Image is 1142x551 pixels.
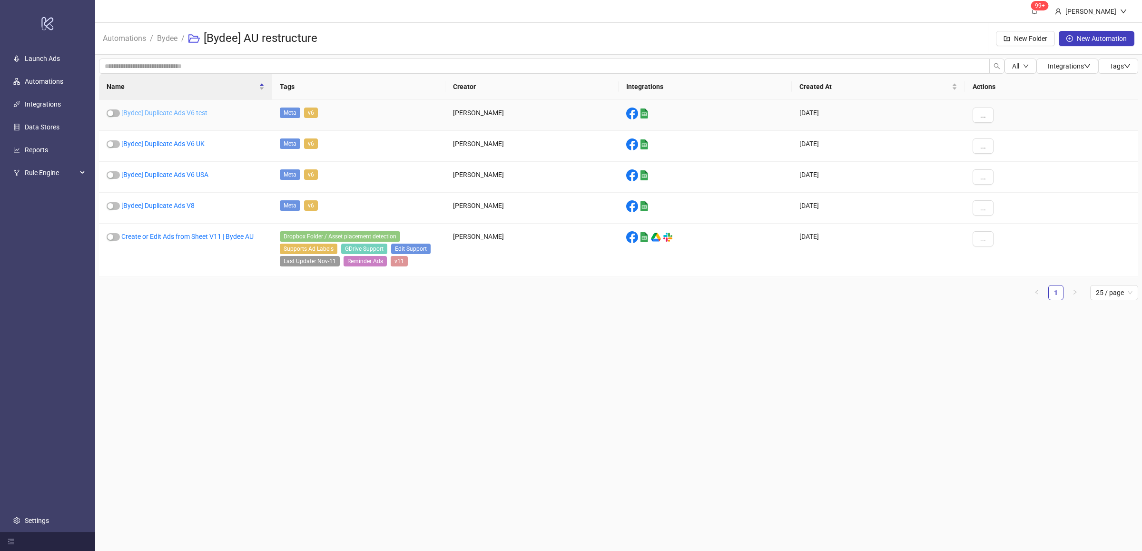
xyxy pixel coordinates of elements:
button: left [1029,285,1044,300]
span: Rule Engine [25,163,77,182]
span: folder-add [1004,35,1010,42]
div: [DATE] [792,162,965,193]
span: search [994,63,1000,69]
div: Page Size [1090,285,1138,300]
span: New Folder [1014,35,1047,42]
button: ... [973,200,994,216]
span: v6 [304,200,318,211]
span: Tags [1110,62,1131,70]
a: [Bydee] Duplicate Ads V6 test [121,109,207,117]
span: ... [980,173,986,181]
a: Bydee [155,32,179,43]
li: Next Page [1067,285,1083,300]
th: Tags [272,74,445,100]
sup: 1642 [1031,1,1049,10]
span: Supports Ad Labels [280,244,337,254]
th: Integrations [619,74,792,100]
span: Meta [280,108,300,118]
a: Settings [25,517,49,524]
h3: [Bydee] AU restructure [204,31,317,46]
span: plus-circle [1066,35,1073,42]
span: Last Update: Nov-11 [280,256,340,266]
span: down [1084,63,1091,69]
th: Creator [445,74,619,100]
div: [PERSON_NAME] [445,224,619,276]
span: Created At [799,81,950,92]
a: Automations [25,78,63,85]
span: All [1012,62,1019,70]
span: ... [980,235,986,243]
a: [Bydee] Duplicate Ads V6 UK [121,140,205,148]
span: ... [980,111,986,119]
span: v6 [304,108,318,118]
li: 1 [1048,285,1063,300]
span: fork [13,169,20,176]
span: New Automation [1077,35,1127,42]
span: down [1124,63,1131,69]
a: Create or Edit Ads from Sheet V11 | Bydee AU [121,233,254,240]
span: down [1023,63,1029,69]
a: Data Stores [25,123,59,131]
span: left [1034,289,1040,295]
button: Alldown [1004,59,1036,74]
div: [DATE] [792,224,965,276]
button: New Folder [996,31,1055,46]
button: ... [973,169,994,185]
li: / [150,23,153,54]
button: ... [973,108,994,123]
span: Meta [280,138,300,149]
a: Automations [101,32,148,43]
span: bell [1031,8,1038,14]
a: 1 [1049,285,1063,300]
div: [PERSON_NAME] [445,100,619,131]
div: [PERSON_NAME] [445,162,619,193]
a: Reports [25,146,48,154]
div: [PERSON_NAME] [445,131,619,162]
a: Launch Ads [25,55,60,62]
span: Dropbox Folder / Asset placement detection [280,231,400,242]
span: v6 [304,138,318,149]
span: Meta [280,200,300,211]
span: folder-open [188,33,200,44]
span: Reminder Ads [344,256,387,266]
span: user [1055,8,1062,15]
span: v6 [304,169,318,180]
span: right [1072,289,1078,295]
div: [DATE] [792,131,965,162]
th: Created At [792,74,965,100]
button: Integrationsdown [1036,59,1098,74]
span: ... [980,204,986,212]
span: GDrive Support [341,244,387,254]
span: ... [980,142,986,150]
a: [Bydee] Duplicate Ads V6 USA [121,171,208,178]
span: Meta [280,169,300,180]
span: v11 [391,256,408,266]
li: / [181,23,185,54]
button: ... [973,138,994,154]
li: Previous Page [1029,285,1044,300]
span: Edit Support [391,244,431,254]
a: [Bydee] Duplicate Ads V8 [121,202,195,209]
div: [PERSON_NAME] [1062,6,1120,17]
button: New Automation [1059,31,1134,46]
button: right [1067,285,1083,300]
div: [DATE] [792,100,965,131]
a: Integrations [25,100,61,108]
div: [DATE] [792,193,965,224]
span: Name [107,81,257,92]
span: Integrations [1048,62,1091,70]
th: Actions [965,74,1138,100]
button: Tagsdown [1098,59,1138,74]
button: ... [973,231,994,246]
span: down [1120,8,1127,15]
span: 25 / page [1096,285,1132,300]
div: [PERSON_NAME] [445,193,619,224]
span: menu-fold [8,538,14,545]
th: Name [99,74,272,100]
